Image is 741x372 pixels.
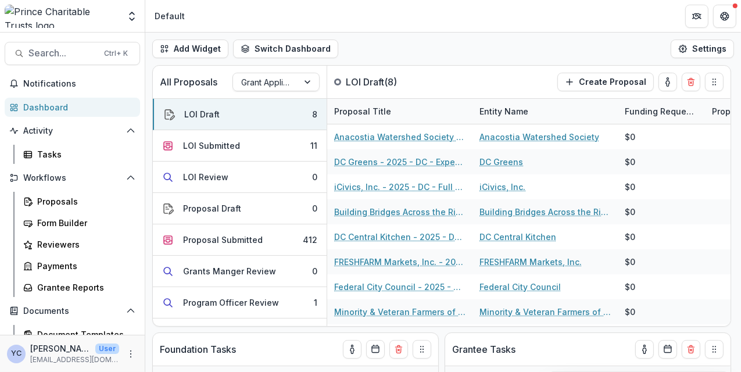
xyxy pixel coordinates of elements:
button: Drag [705,73,724,91]
a: Federal City Council [479,281,561,293]
div: $0 [625,256,635,268]
button: Get Help [713,5,736,28]
div: $0 [625,181,635,193]
div: Funding Requested [618,105,705,117]
div: Proposals [37,195,131,208]
a: Tasks [19,145,140,164]
a: Minority & Veteran Farmers of the Piedmont - 2025 - DC - Full Application [334,306,466,318]
p: Grantee Tasks [452,342,516,356]
div: Default [155,10,185,22]
div: 412 [303,234,317,246]
div: 1 [314,296,317,309]
button: Search... [5,42,140,65]
button: Partners [685,5,708,28]
button: Delete card [682,340,700,359]
button: Delete card [389,340,408,359]
div: Ctrl + K [102,47,130,60]
button: toggle-assigned-to-me [658,73,677,91]
a: Federal City Council - 2025 - DC - Full Application [334,281,466,293]
button: Switch Dashboard [233,40,338,58]
div: $0 [625,281,635,293]
div: LOI Draft [184,108,220,120]
div: Proposal Title [327,99,472,124]
button: Calendar [366,340,385,359]
div: Program Officer Review [183,296,279,309]
button: Open Activity [5,121,140,140]
button: Create Proposal [557,73,654,91]
a: Building Bridges Across the River [479,206,611,218]
div: 0 [312,202,317,214]
a: Proposals [19,192,140,211]
a: Form Builder [19,213,140,233]
button: Open entity switcher [124,5,140,28]
span: Documents [23,306,121,316]
nav: breadcrumb [150,8,189,24]
div: LOI Review [183,171,228,183]
div: $0 [625,231,635,243]
div: 0 [312,265,317,277]
div: Proposal Title [327,105,398,117]
button: Settings [671,40,734,58]
button: Notifications [5,74,140,93]
div: 8 [312,108,317,120]
div: Reviewers [37,238,131,251]
button: LOI Review0 [153,162,327,193]
a: Reviewers [19,235,140,254]
div: 11 [310,139,317,152]
div: $0 [625,156,635,168]
img: Prince Charitable Trusts logo [5,5,119,28]
p: All Proposals [160,75,217,89]
button: Open Documents [5,302,140,320]
button: toggle-assigned-to-me [635,340,654,359]
a: iCivics, Inc. [479,181,525,193]
a: Anacostia Watershed Society [479,131,599,143]
a: iCivics, Inc. - 2025 - DC - Full Application [334,181,466,193]
button: Proposal Submitted412 [153,224,327,256]
p: [EMAIL_ADDRESS][DOMAIN_NAME] [30,355,119,365]
button: Proposal Draft0 [153,193,327,224]
button: Delete card [682,73,700,91]
button: Drag [413,340,431,359]
div: Document Templates [37,328,131,341]
a: DC Central Kitchen - 2025 - DC - Full Application [334,231,466,243]
div: Entity Name [472,105,535,117]
a: Document Templates [19,325,140,344]
span: Search... [28,48,97,59]
div: Funding Requested [618,99,705,124]
div: Proposal Submitted [183,234,263,246]
button: More [124,347,138,361]
a: DC Central Kitchen [479,231,556,243]
div: Payments [37,260,131,272]
p: [PERSON_NAME] [30,342,91,355]
button: Drag [705,340,724,359]
button: Grants Manger Review0 [153,256,327,287]
div: Grantee Reports [37,281,131,294]
div: $0 [625,206,635,218]
a: Grantee Reports [19,278,140,297]
div: LOI Submitted [183,139,240,152]
button: LOI Submitted11 [153,130,327,162]
a: Dashboard [5,98,140,117]
div: Proposal Draft [183,202,241,214]
a: DC Greens - 2025 - DC - Expedited Grant Update [334,156,466,168]
div: Yena Choi [11,350,22,357]
span: Activity [23,126,121,136]
div: Dashboard [23,101,131,113]
a: FRESHFARM Markets, Inc. - 2025 - DC - Expedited Grant Update [334,256,466,268]
span: Notifications [23,79,135,89]
a: FRESHFARM Markets, Inc. [479,256,582,268]
a: Minority & Veteran Farmers of the [GEOGRAPHIC_DATA] [479,306,611,318]
div: 0 [312,171,317,183]
button: Calendar [658,340,677,359]
p: User [95,344,119,354]
div: Entity Name [472,99,618,124]
button: toggle-assigned-to-me [343,340,361,359]
a: DC Greens [479,156,523,168]
a: Payments [19,256,140,276]
button: Program Officer Review1 [153,287,327,319]
button: Open Workflows [5,169,140,187]
p: Foundation Tasks [160,342,236,356]
div: Form Builder [37,217,131,229]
